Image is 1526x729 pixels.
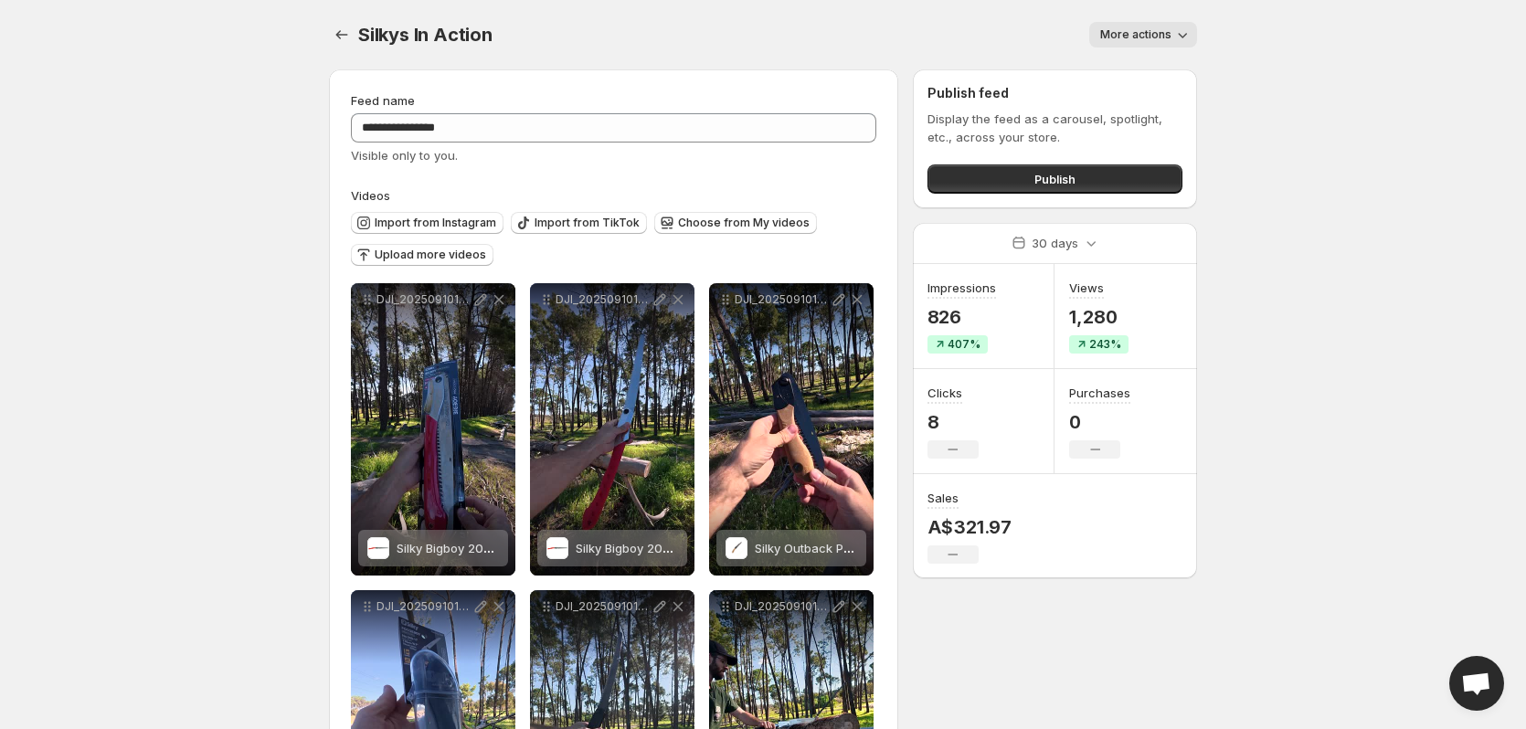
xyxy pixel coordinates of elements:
[351,212,503,234] button: Import from Instagram
[376,599,472,614] p: DJI_20250910154546_0030_D_2
[376,292,472,307] p: DJI_20250910154546_0030_D_7
[556,599,651,614] p: DJI_20250910154546_0030_D_1
[1034,170,1076,188] span: Publish
[351,244,493,266] button: Upload more videos
[1069,411,1130,433] p: 0
[1089,337,1121,352] span: 243%
[1100,27,1171,42] span: More actions
[927,306,996,328] p: 826
[927,110,1182,146] p: Display the feed as a carousel, spotlight, etc., across your store.
[678,216,810,230] span: Choose from My videos
[367,537,389,559] img: Silky Bigboy 2000 Large Tooth Straight Blade | 360mm
[511,212,647,234] button: Import from TikTok
[1032,234,1078,252] p: 30 days
[576,541,890,555] span: Silky Bigboy 2000 Large Tooth Straight Blade | 360mm
[927,164,1182,194] button: Publish
[351,283,515,576] div: DJI_20250910154546_0030_D_7Silky Bigboy 2000 Large Tooth Straight Blade | 360mmSilky Bigboy 2000 ...
[927,384,962,402] h3: Clicks
[535,216,640,230] span: Import from TikTok
[1449,656,1504,711] div: Open chat
[927,279,996,297] h3: Impressions
[375,216,496,230] span: Import from Instagram
[735,599,830,614] p: DJI_20250910154546_0030_D
[927,411,979,433] p: 8
[1069,384,1130,402] h3: Purchases
[397,541,711,555] span: Silky Bigboy 2000 Large Tooth Straight Blade | 360mm
[358,24,493,46] span: Silkys In Action
[755,541,948,555] span: Silky Outback PocketBoy | 170mm
[726,537,747,559] img: Silky Outback PocketBoy | 170mm
[654,212,817,234] button: Choose from My videos
[530,283,694,576] div: DJI_20250910154546_0030_D_6Silky Bigboy 2000 Large Tooth Straight Blade | 360mmSilky Bigboy 2000 ...
[351,188,390,203] span: Videos
[375,248,486,262] span: Upload more videos
[927,489,959,507] h3: Sales
[546,537,568,559] img: Silky Bigboy 2000 Large Tooth Straight Blade | 360mm
[1069,306,1129,328] p: 1,280
[351,148,458,163] span: Visible only to you.
[556,292,651,307] p: DJI_20250910154546_0030_D_6
[927,516,1012,538] p: A$321.97
[1089,22,1197,48] button: More actions
[948,337,980,352] span: 407%
[709,283,874,576] div: DJI_20250910154546_0030_D_5Silky Outback PocketBoy | 170mmSilky Outback PocketBoy | 170mm
[1069,279,1104,297] h3: Views
[329,22,355,48] button: Settings
[735,292,830,307] p: DJI_20250910154546_0030_D_5
[927,84,1182,102] h2: Publish feed
[351,93,415,108] span: Feed name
